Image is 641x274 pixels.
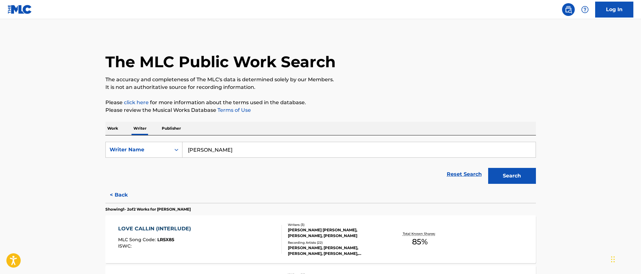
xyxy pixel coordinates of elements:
img: help [581,6,589,13]
iframe: Chat Widget [609,243,641,274]
div: Help [579,3,591,16]
p: Writer [132,122,148,135]
div: Recording Artists ( 22 ) [288,240,384,245]
button: Search [488,168,536,184]
span: 85 % [412,236,428,248]
p: Work [105,122,120,135]
p: Showing 1 - 2 of 2 Works for [PERSON_NAME] [105,206,191,212]
span: ISWC : [118,243,133,249]
div: Writers ( 3 ) [288,222,384,227]
p: Please review the Musical Works Database [105,106,536,114]
a: Public Search [562,3,575,16]
div: [PERSON_NAME] [PERSON_NAME], [PERSON_NAME], [PERSON_NAME] [288,227,384,239]
h1: The MLC Public Work Search [105,52,336,71]
div: LOVE CALLIN (INTERLUDE) [118,225,194,233]
div: Writer Name [110,146,167,154]
button: < Back [105,187,144,203]
div: Drag [611,250,615,269]
div: [PERSON_NAME], [PERSON_NAME], [PERSON_NAME], [PERSON_NAME], [PERSON_NAME] [288,245,384,256]
a: LOVE CALLIN (INTERLUDE)MLC Song Code:LR5X85ISWC:Writers (3)[PERSON_NAME] [PERSON_NAME], [PERSON_N... [105,215,536,263]
span: LR5X85 [157,237,174,242]
a: click here [124,99,149,105]
form: Search Form [105,142,536,187]
img: search [565,6,572,13]
a: Reset Search [444,167,485,181]
p: Publisher [160,122,183,135]
p: Total Known Shares: [403,231,437,236]
p: The accuracy and completeness of The MLC's data is determined solely by our Members. [105,76,536,83]
img: MLC Logo [8,5,32,14]
span: MLC Song Code : [118,237,157,242]
a: Log In [595,2,633,18]
p: Please for more information about the terms used in the database. [105,99,536,106]
p: It is not an authoritative source for recording information. [105,83,536,91]
a: Terms of Use [216,107,251,113]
